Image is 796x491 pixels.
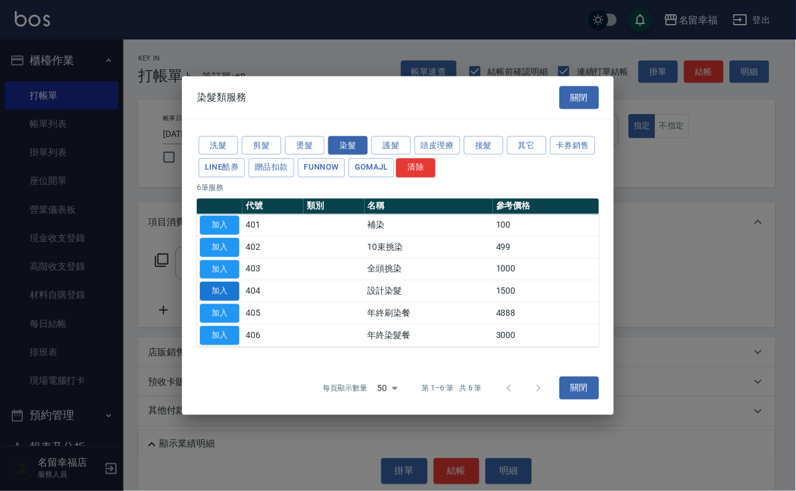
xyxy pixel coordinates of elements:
[493,324,599,347] td: 3000
[242,136,281,155] button: 剪髮
[493,258,599,281] td: 1000
[365,280,493,302] td: 設計染髮
[200,326,239,345] button: 加入
[349,159,394,178] button: GOMAJL
[365,236,493,258] td: 10束挑染
[200,304,239,323] button: 加入
[560,377,599,400] button: 關閉
[373,371,402,405] div: 50
[365,199,493,215] th: 名稱
[365,214,493,236] td: 補染
[371,136,411,155] button: 護髮
[243,199,304,215] th: 代號
[200,237,239,257] button: 加入
[298,159,345,178] button: FUNNOW
[197,183,599,194] p: 6 筆服務
[507,136,547,155] button: 其它
[200,216,239,235] button: 加入
[464,136,504,155] button: 接髮
[493,214,599,236] td: 100
[396,159,436,178] button: 清除
[243,236,304,258] td: 402
[243,302,304,324] td: 405
[199,136,238,155] button: 洗髮
[365,302,493,324] td: 年終刷染餐
[199,159,245,178] button: LINE酷券
[328,136,368,155] button: 染髮
[365,324,493,347] td: 年終染髮餐
[493,280,599,302] td: 1500
[323,382,368,394] p: 每頁顯示數量
[415,136,460,155] button: 頭皮理療
[243,258,304,281] td: 403
[197,91,246,104] span: 染髮類服務
[550,136,596,155] button: 卡券銷售
[493,236,599,258] td: 499
[243,280,304,302] td: 404
[200,282,239,301] button: 加入
[304,199,365,215] th: 類別
[493,199,599,215] th: 參考價格
[285,136,325,155] button: 燙髮
[249,159,294,178] button: 贈品扣款
[200,260,239,279] button: 加入
[560,86,599,109] button: 關閉
[243,214,304,236] td: 401
[365,258,493,281] td: 全頭挑染
[493,302,599,324] td: 4888
[243,324,304,347] td: 406
[422,382,482,394] p: 第 1–6 筆 共 6 筆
